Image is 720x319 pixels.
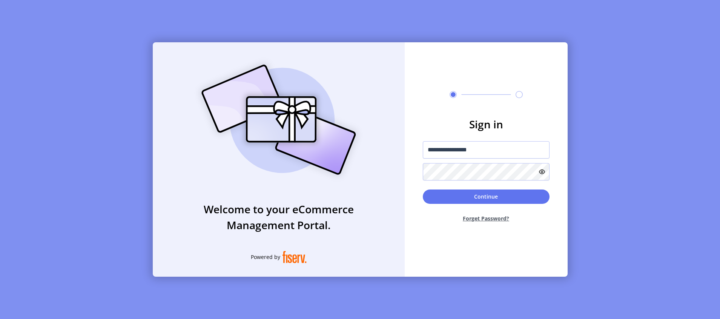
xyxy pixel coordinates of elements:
button: Forget Password? [423,208,550,228]
img: card_Illustration.svg [190,56,367,183]
button: Continue [423,190,550,204]
h3: Welcome to your eCommerce Management Portal. [153,201,405,233]
h3: Sign in [423,116,550,132]
span: Powered by [251,253,280,261]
